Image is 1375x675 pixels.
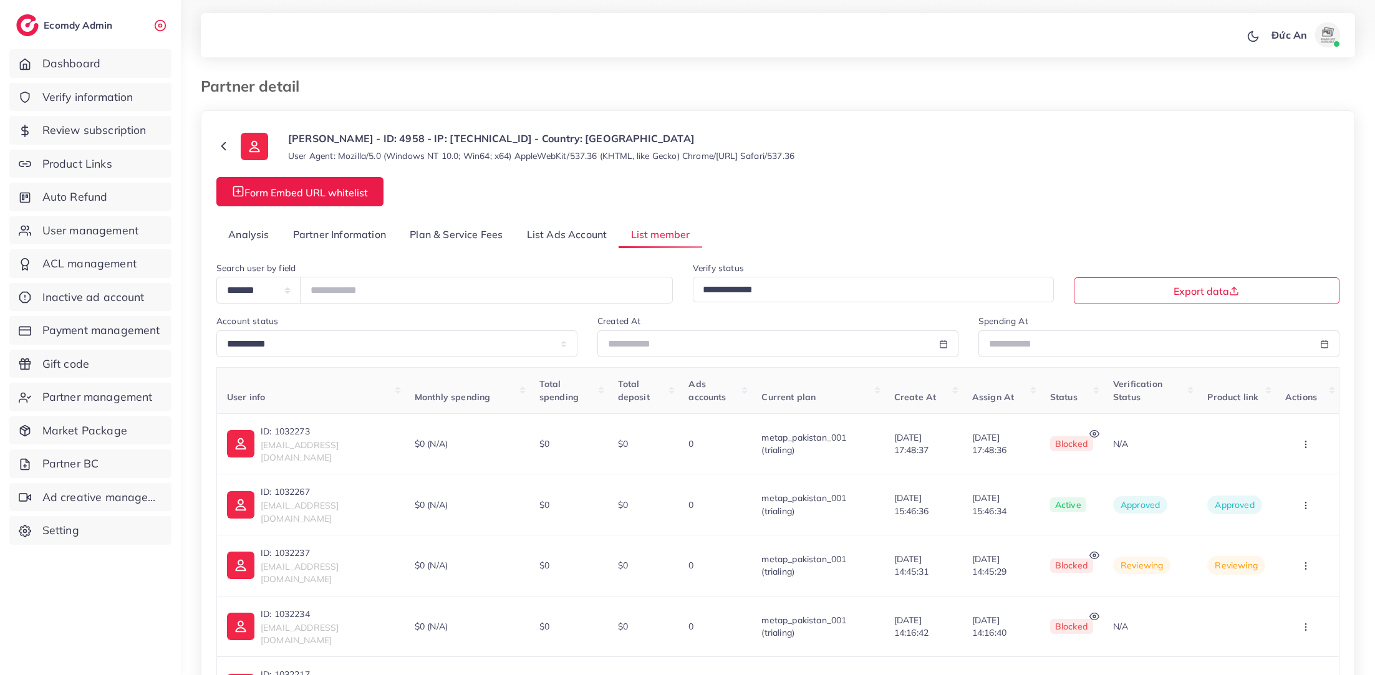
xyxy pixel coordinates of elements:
[16,14,39,36] img: logo
[618,438,628,449] span: $0
[972,614,1030,639] span: [DATE] 14:16:40
[261,439,339,463] span: [EMAIL_ADDRESS][DOMAIN_NAME]
[9,249,171,278] a: ACL management
[972,431,1030,457] span: [DATE] 17:48:36
[415,391,491,403] span: Monthly spending
[42,489,162,505] span: Ad creative management
[688,621,693,632] span: 0
[261,500,339,524] span: [EMAIL_ADDRESS][DOMAIN_NAME]
[972,391,1014,403] span: Assign At
[688,438,693,449] span: 0
[1285,391,1317,403] span: Actions
[9,183,171,211] a: Auto Refund
[1113,438,1128,449] span: N/A
[688,560,693,571] span: 0
[618,621,628,632] span: $0
[9,449,171,478] a: Partner BC
[1050,497,1086,512] span: active
[9,316,171,345] a: Payment management
[688,378,726,402] span: Ads accounts
[42,456,99,472] span: Partner BC
[894,553,952,578] span: [DATE] 14:45:31
[972,553,1030,578] span: [DATE] 14:45:29
[261,622,339,646] span: [EMAIL_ADDRESS][DOMAIN_NAME]
[1050,436,1093,451] span: blocked
[288,131,794,146] p: [PERSON_NAME] - ID: 4958 - IP: [TECHNICAL_ID] - Country: [GEOGRAPHIC_DATA]
[619,221,702,248] a: List member
[42,55,100,72] span: Dashboard
[688,499,693,510] span: 0
[539,499,549,510] span: $0
[9,383,171,411] a: Partner management
[539,560,549,571] span: $0
[761,492,846,516] span: metap_pakistan_001 (trialing)
[761,615,846,638] span: metap_pakistan_001 (trialing)
[1265,22,1345,47] a: Đức Anavatar
[9,283,171,312] a: Inactive ad account
[9,350,171,378] a: Gift code
[894,431,952,457] span: [DATE] 17:48:37
[227,613,254,640] img: ic-user-info.36bf1079.svg
[227,391,265,403] span: User info
[216,177,384,206] button: Form Embed URL whitelist
[42,389,153,405] span: Partner management
[539,378,579,402] span: Total spending
[9,416,171,445] a: Market Package
[42,156,112,172] span: Product Links
[42,89,133,105] span: Verify information
[42,356,89,372] span: Gift code
[9,83,171,112] a: Verify information
[261,561,339,585] span: [EMAIL_ADDRESS][DOMAIN_NAME]
[42,289,145,305] span: Inactive ad account
[42,423,127,439] span: Market Package
[1215,560,1257,571] span: Reviewing
[9,216,171,245] a: User management
[241,133,268,160] img: ic-user-info.36bf1079.svg
[201,77,309,95] h3: Partner detail
[1113,378,1162,402] span: Verification Status
[618,499,628,510] span: $0
[42,522,79,539] span: Setting
[539,621,549,632] span: $0
[398,221,514,248] a: Plan & Service Fees
[1113,557,1170,574] span: reviewing
[972,492,1030,517] span: [DATE] 15:46:34
[693,277,1054,302] div: Search for option
[288,150,794,162] small: User Agent: Mozilla/5.0 (Windows NT 10.0; Win64; x64) AppleWebKit/537.36 (KHTML, like Gecko) Chro...
[1074,277,1339,304] button: Export data
[515,221,619,248] a: List Ads Account
[597,315,641,327] label: Created At
[894,391,936,403] span: Create At
[1271,27,1307,42] p: Đức An
[693,262,744,274] label: Verify status
[281,221,398,248] a: Partner Information
[415,559,448,572] span: $0 (N/A)
[9,116,171,145] a: Review subscription
[261,545,395,560] p: ID: 1032237
[618,378,650,402] span: Total deposit
[698,280,1038,300] input: Search for option
[618,560,628,571] span: $0
[415,438,448,450] span: $0 (N/A)
[42,189,108,205] span: Auto Refund
[1113,496,1167,514] span: approved
[539,438,549,449] span: $0
[42,322,160,338] span: Payment management
[261,424,395,439] p: ID: 1032273
[227,552,254,579] img: ic-user-info.36bf1079.svg
[894,614,952,639] span: [DATE] 14:16:42
[261,606,395,621] p: ID: 1032234
[415,620,448,633] span: $0 (N/A)
[261,484,395,499] p: ID: 1032267
[894,492,952,517] span: [DATE] 15:46:36
[1174,286,1239,296] span: Export data
[42,256,137,272] span: ACL management
[227,491,254,519] img: ic-user-info.36bf1079.svg
[1207,391,1258,403] span: Product link
[216,315,278,327] label: Account status
[761,432,846,456] span: metap_pakistan_001 (trialing)
[42,223,138,239] span: User management
[1050,391,1078,403] span: Status
[9,150,171,178] a: Product Links
[761,391,816,403] span: Current plan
